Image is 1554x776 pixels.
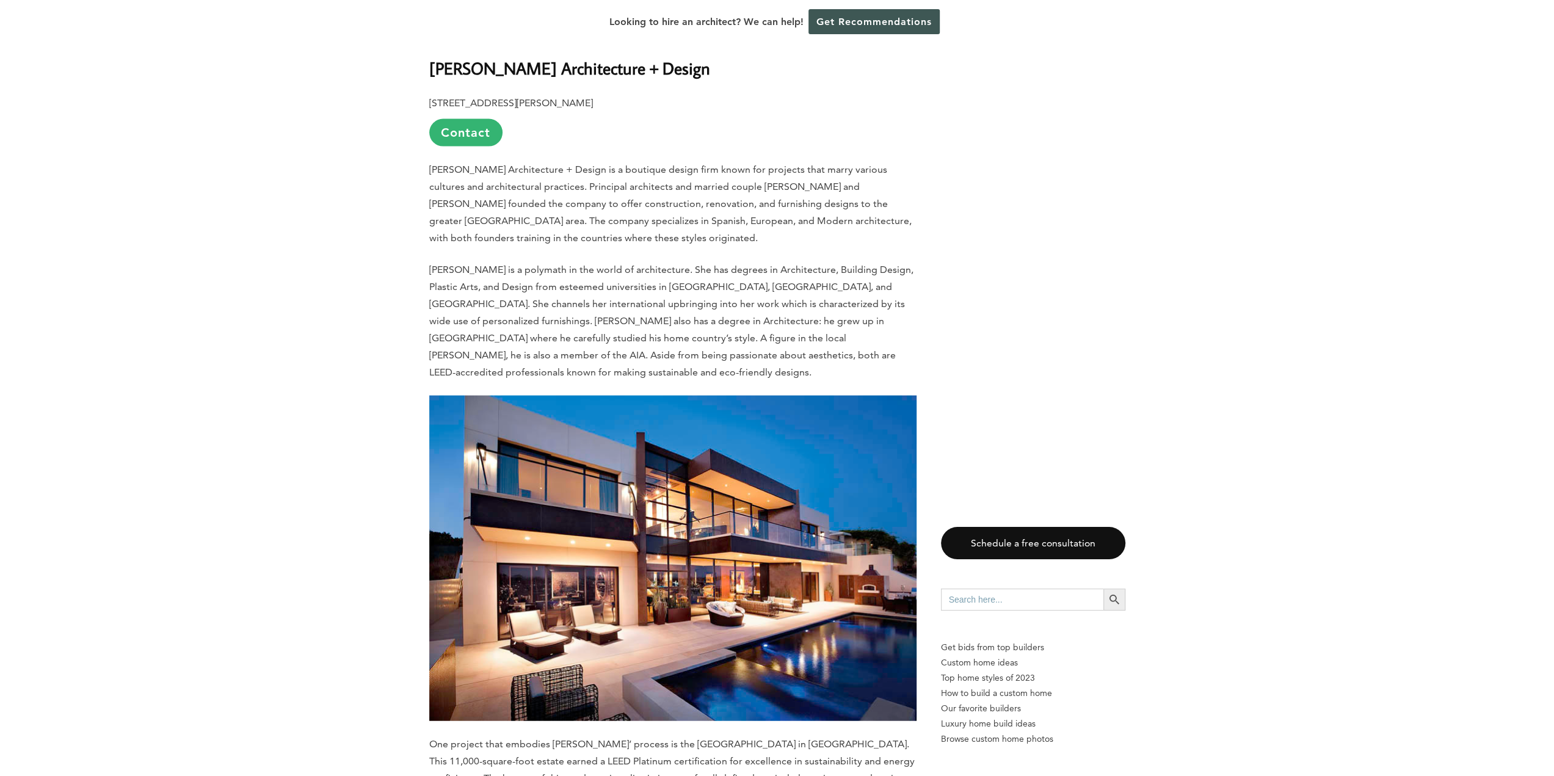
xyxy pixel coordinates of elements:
[941,670,1125,686] a: Top home styles of 2023
[429,119,503,147] a: Contact
[941,716,1125,731] a: Luxury home build ideas
[941,701,1125,716] a: Our favorite builders
[429,97,593,109] b: [STREET_ADDRESS][PERSON_NAME]
[941,655,1125,670] a: Custom home ideas
[429,57,710,79] b: [PERSON_NAME] Architecture + Design
[429,264,913,378] span: [PERSON_NAME] is a polymath in the world of architecture. She has degrees in Architecture, Buildi...
[941,589,1103,611] input: Search here...
[941,640,1125,655] p: Get bids from top builders
[808,9,940,34] a: Get Recommendations
[1108,593,1121,606] svg: Search
[429,164,912,244] span: [PERSON_NAME] Architecture + Design is a boutique design firm known for projects that marry vario...
[941,686,1125,701] a: How to build a custom home
[941,731,1125,747] a: Browse custom home photos
[941,527,1125,559] a: Schedule a free consultation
